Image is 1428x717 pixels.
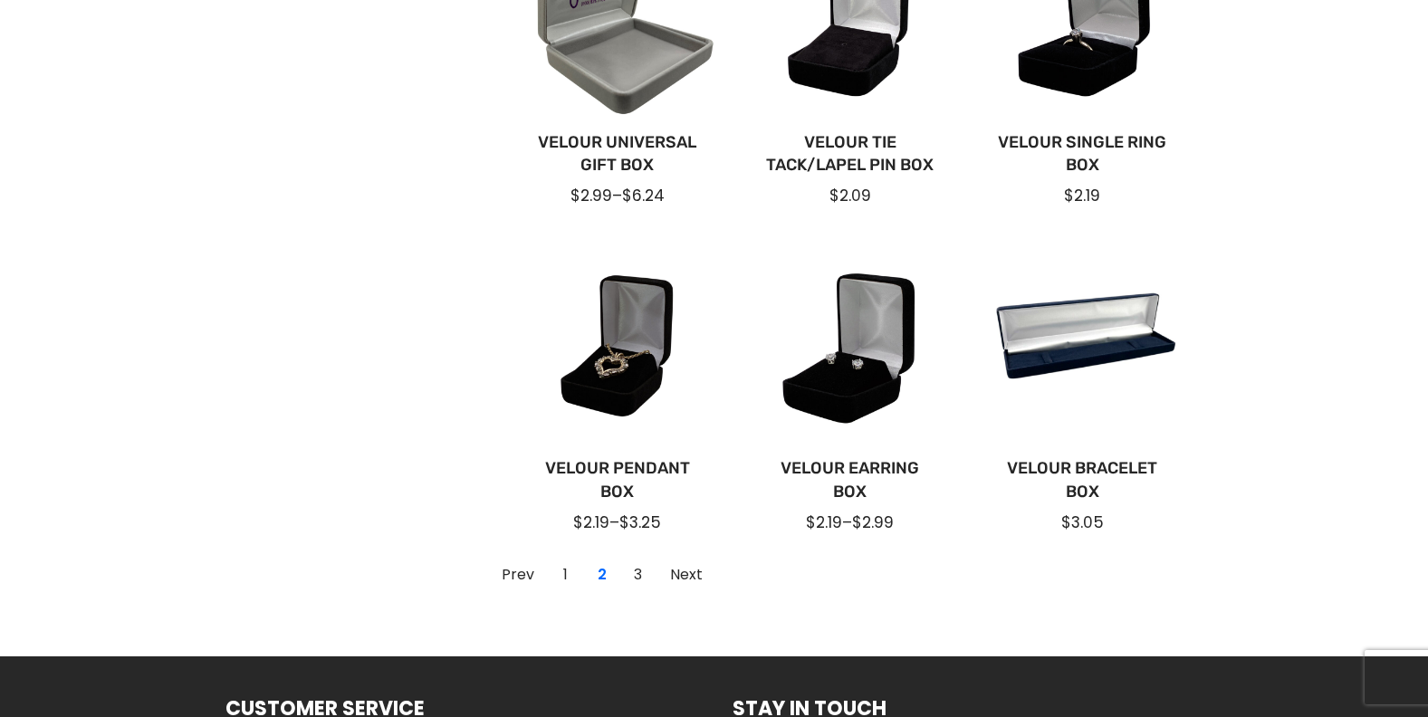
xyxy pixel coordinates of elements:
span: $2.19 [806,511,842,533]
div: – [531,185,705,206]
span: $2.99 [852,511,894,533]
a: Velour Pendant Box [531,457,705,502]
div: $2.09 [762,185,937,206]
a: Velour Earring Box [762,457,937,502]
a: Velour Single Ring Box [995,131,1170,177]
a: Go to Page 3 [624,560,653,589]
span: $3.25 [619,511,661,533]
a: Velour Universal Gift Box [531,131,705,177]
a: Current Page, Page 2 [588,560,617,589]
div: $2.19 [995,185,1170,206]
div: – [531,511,705,533]
span: $2.19 [573,511,609,533]
a: Velour Tie Tack/Lapel Pin Box [762,131,937,177]
a: Go to Page 3 [660,560,713,589]
div: – [762,511,937,533]
a: Go to Page 1 [492,560,544,589]
span: $6.24 [622,185,665,206]
div: $3.05 [995,511,1170,533]
nav: Page navigation [488,557,716,593]
a: Go to Page 1 [551,560,580,589]
a: Velour Bracelet Box [995,457,1170,502]
span: $2.99 [570,185,612,206]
